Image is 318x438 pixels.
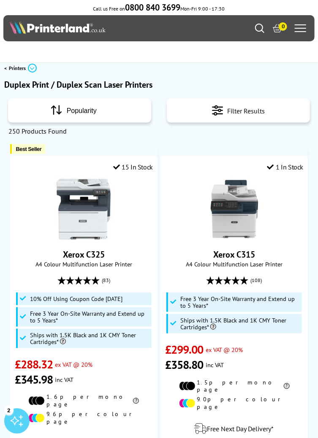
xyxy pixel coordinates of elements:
[4,406,14,415] div: 2
[9,64,26,73] span: Printers
[255,24,264,33] a: Search
[125,2,181,13] b: 0800 840 3699
[9,64,39,73] a: Printers
[165,357,204,372] span: £358.80
[213,249,255,260] a: Xerox C315
[30,296,122,302] span: 10% Off Using Coupon Code [DATE]
[8,127,310,135] span: 250 Products Found
[28,393,139,408] li: 1.6p per mono page
[28,411,139,426] li: 9.6p per colour page
[206,361,224,369] span: inc VAT
[180,296,300,309] span: Free 3 Year On-Site Warranty and Extend up to 5 Years*
[10,144,46,154] button: Best Seller
[15,260,153,268] span: A4 Colour Multifunction Laser Printer
[273,24,282,33] a: 0
[203,177,266,241] img: Xerox C315
[251,272,262,288] span: (108)
[165,260,303,268] span: A4 Colour Multifunction Laser Printer
[125,5,181,12] a: 0800 840 3699
[206,346,243,354] span: ex VAT @ 20%
[52,234,115,242] a: Xerox C325
[52,177,115,241] img: Xerox C325
[63,249,105,260] a: Xerox C325
[102,272,110,288] span: (83)
[30,310,149,324] span: Free 3 Year On-Site Warranty and Extend up to 5 Years*
[203,234,266,242] a: Xerox C315
[179,379,290,394] li: 1.5p per mono page
[10,21,159,36] a: Printerland Logo
[15,372,53,387] span: £345.98
[267,163,304,171] div: 1 In Stock
[180,317,300,331] span: Ships with 1.5K Black and 1K CMY Toner Cartridges*
[10,21,106,34] img: Printerland Logo
[179,396,290,411] li: 9.0p per colour page
[113,163,153,171] div: 15 In Stock
[15,357,53,372] span: £288.32
[55,360,92,368] span: ex VAT @ 20%
[279,22,287,31] span: 0
[16,146,42,152] span: Best Seller
[165,342,204,357] span: £299.00
[30,332,149,345] span: Ships with 1.5K Black and 1K CMY Toner Cartridges*
[55,376,73,384] span: inc VAT
[227,105,265,116] span: Filter Results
